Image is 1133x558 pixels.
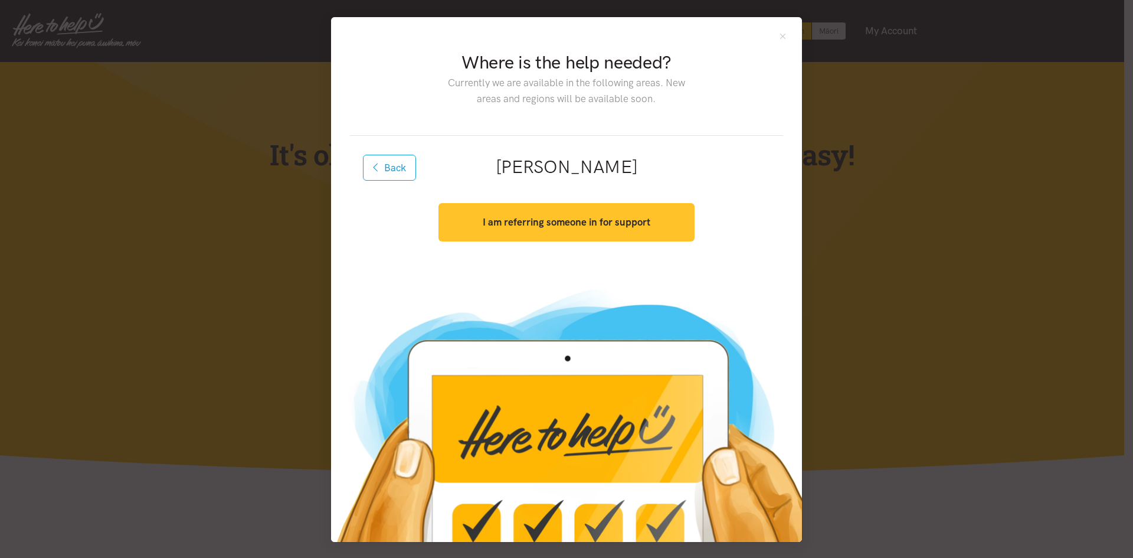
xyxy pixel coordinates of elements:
button: Close [778,31,788,41]
button: Back [363,155,416,181]
button: I am referring someone in for support [438,203,694,242]
h2: Where is the help needed? [438,50,694,75]
strong: I am referring someone in for support [483,216,650,228]
p: Currently we are available in the following areas. New areas and regions will be available soon. [438,75,694,107]
h2: [PERSON_NAME] [369,155,764,180]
